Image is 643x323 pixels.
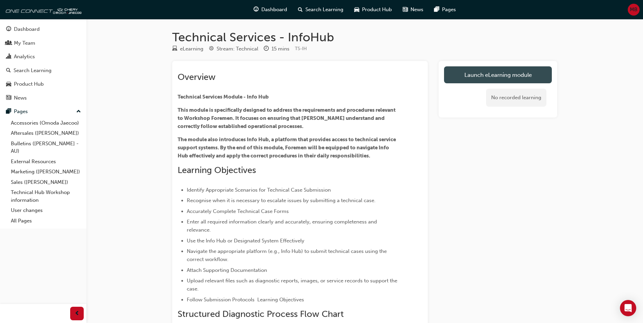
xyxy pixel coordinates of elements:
[14,80,44,88] div: Product Hub
[257,297,304,303] span: Learning Objectives
[254,5,259,14] span: guage-icon
[187,208,289,214] span: Accurately Complete Technical Case Forms
[14,39,35,47] div: My Team
[6,40,11,46] span: people-icon
[8,177,84,188] a: Sales ([PERSON_NAME])
[3,22,84,105] button: DashboardMy TeamAnalyticsSearch LearningProduct HubNews
[429,3,461,17] a: pages-iconPages
[6,68,11,74] span: search-icon
[3,37,84,49] a: My Team
[362,6,392,14] span: Product Hub
[187,219,378,233] span: Enter all required information clearly and accurately, ensuring completeness and relevance.
[8,205,84,216] a: User changes
[187,187,331,193] span: Identify Appropriate Scenarios for Technical Case Submission
[172,46,177,52] span: learningResourceType_ELEARNING-icon
[178,309,344,319] span: Structured Diagnostic Process Flow Chart
[3,92,84,104] a: News
[272,45,289,53] div: 15 mins
[14,108,28,115] div: Pages
[217,45,258,53] div: Stream: Technical
[14,53,35,61] div: Analytics
[3,50,84,63] a: Analytics
[187,278,399,292] span: Upload relevant files such as diagnostic reports, images, or service records to support the case.
[8,216,84,226] a: All Pages
[178,107,397,129] span: This module is specifically designed to address the requirements and procedures relevant to Works...
[75,309,80,318] span: prev-icon
[8,187,84,205] a: Technical Hub Workshop information
[349,3,397,17] a: car-iconProduct Hub
[8,138,84,156] a: Bulletins ([PERSON_NAME] - AU)
[76,107,81,116] span: up-icon
[178,72,216,82] span: Overview
[248,3,293,17] a: guage-iconDashboard
[14,25,40,33] div: Dashboard
[264,45,289,53] div: Duration
[8,118,84,128] a: Accessories (Omoda Jaecoo)
[187,297,255,303] span: Follow Submission Protocols
[172,30,557,45] h1: Technical Services - InfoHub
[403,5,408,14] span: news-icon
[397,3,429,17] a: news-iconNews
[178,94,269,100] span: Technical Services Module - Info Hub
[628,4,640,16] button: MB
[187,267,267,273] span: Attach Supporting Documentation
[295,46,307,51] span: Learning resource code
[293,3,349,17] a: search-iconSearch Learning
[444,66,552,83] a: Launch eLearning module
[209,46,214,52] span: target-icon
[209,45,258,53] div: Stream
[630,6,638,14] span: MB
[187,248,388,262] span: Navigate the appropriate platform (e.g., Info Hub) to submit technical cases using the correct wo...
[3,105,84,118] button: Pages
[178,136,397,159] span: The module also introduces Info Hub, a platform that provides access to technical service support...
[305,6,343,14] span: Search Learning
[6,81,11,87] span: car-icon
[14,67,52,74] div: Search Learning
[442,6,456,14] span: Pages
[8,167,84,177] a: Marketing ([PERSON_NAME])
[187,238,304,244] span: Use the Info Hub or Designated System Effectively
[6,95,11,101] span: news-icon
[172,45,203,53] div: Type
[8,156,84,167] a: External Resources
[180,45,203,53] div: eLearning
[486,89,546,107] div: No recorded learning
[620,300,636,316] div: Open Intercom Messenger
[298,5,303,14] span: search-icon
[354,5,359,14] span: car-icon
[6,26,11,33] span: guage-icon
[3,64,84,77] a: Search Learning
[14,94,27,102] div: News
[6,54,11,60] span: chart-icon
[187,197,376,203] span: Recognise when it is necessary to escalate issues by submitting a technical case.
[434,5,439,14] span: pages-icon
[3,23,84,36] a: Dashboard
[264,46,269,52] span: clock-icon
[261,6,287,14] span: Dashboard
[410,6,423,14] span: News
[3,78,84,90] a: Product Hub
[8,128,84,138] a: Aftersales ([PERSON_NAME])
[3,3,81,16] img: oneconnect
[178,165,256,175] span: Learning Objectives
[6,109,11,115] span: pages-icon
